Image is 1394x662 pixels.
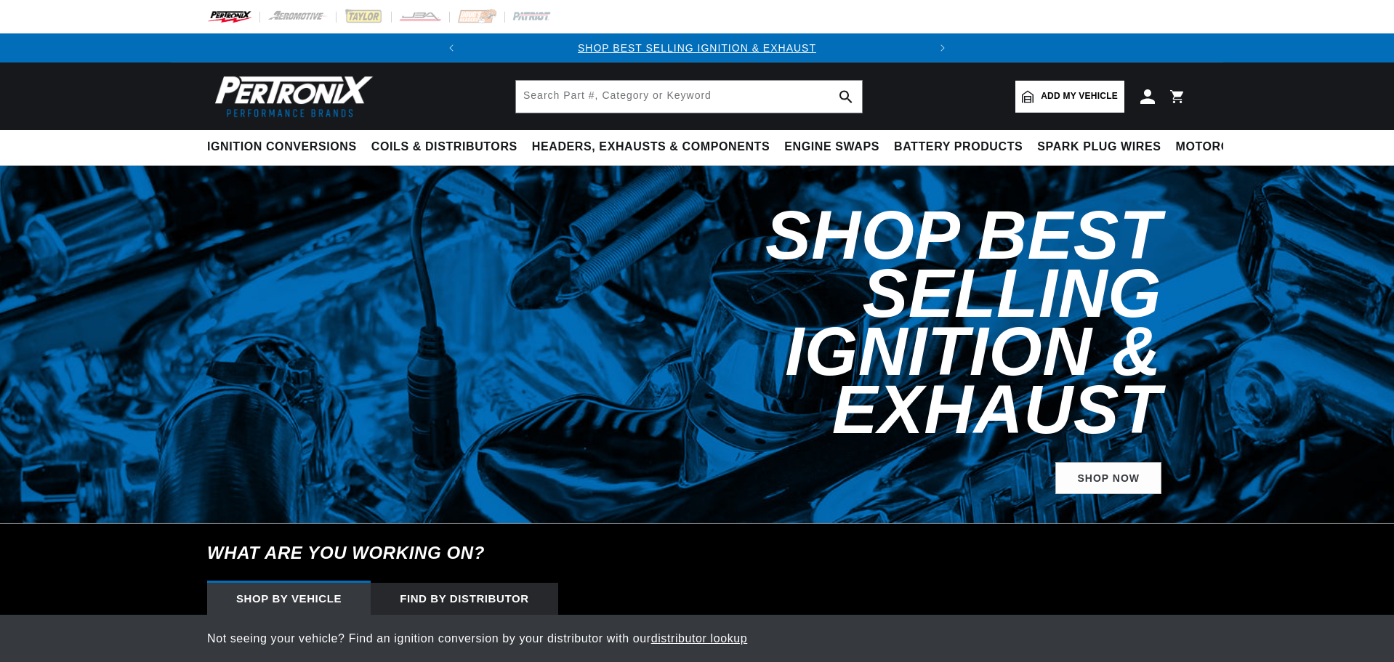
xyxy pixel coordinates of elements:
div: Find by Distributor [371,583,558,615]
span: Headers, Exhausts & Components [532,140,770,155]
summary: Motorcycle [1169,130,1270,164]
p: Not seeing your vehicle? Find an ignition conversion by your distributor with our [207,629,1187,648]
slideshow-component: Translation missing: en.sections.announcements.announcement_bar [171,33,1223,62]
div: Shop by vehicle [207,583,371,615]
span: Add my vehicle [1041,89,1118,103]
a: Add my vehicle [1015,81,1124,113]
span: Battery Products [894,140,1023,155]
button: Translation missing: en.sections.announcements.next_announcement [928,33,957,62]
button: search button [830,81,862,113]
summary: Engine Swaps [777,130,887,164]
a: SHOP NOW [1055,462,1161,495]
div: 1 of 2 [466,40,928,56]
h2: Shop Best Selling Ignition & Exhaust [540,206,1161,439]
a: SHOP BEST SELLING IGNITION & EXHAUST [578,42,816,54]
span: Motorcycle [1176,140,1262,155]
span: Engine Swaps [784,140,879,155]
input: Search Part #, Category or Keyword [516,81,862,113]
summary: Coils & Distributors [364,130,525,164]
summary: Battery Products [887,130,1030,164]
a: distributor lookup [651,632,748,645]
summary: Headers, Exhausts & Components [525,130,777,164]
span: Spark Plug Wires [1037,140,1161,155]
summary: Spark Plug Wires [1030,130,1168,164]
summary: Ignition Conversions [207,130,364,164]
div: Announcement [466,40,928,56]
img: Pertronix [207,71,374,121]
h6: What are you working on? [171,524,1223,582]
span: Ignition Conversions [207,140,357,155]
span: Coils & Distributors [371,140,517,155]
button: Translation missing: en.sections.announcements.previous_announcement [437,33,466,62]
